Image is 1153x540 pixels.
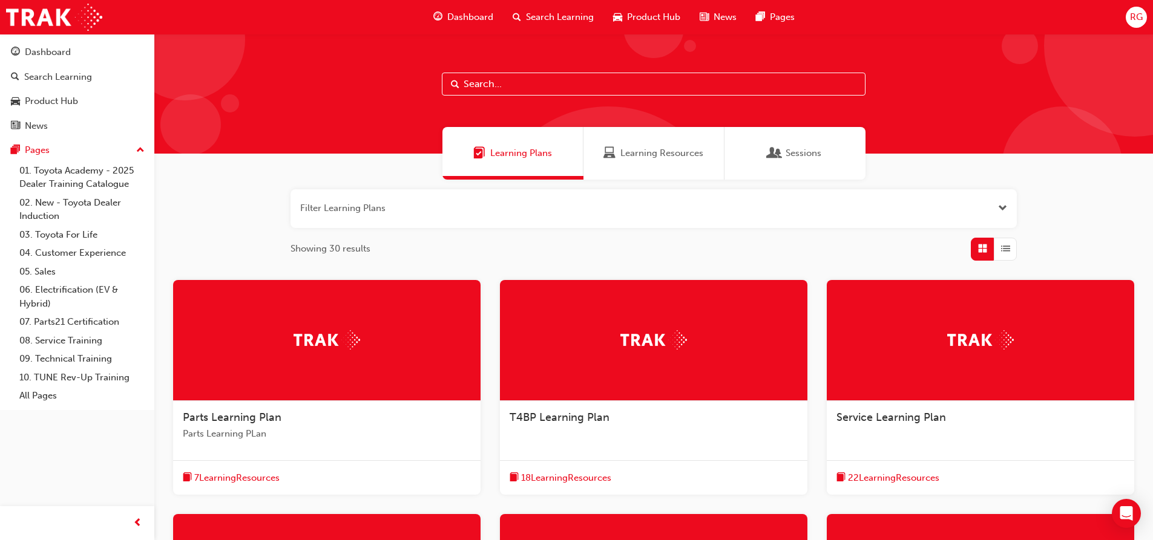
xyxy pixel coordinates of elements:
[15,244,149,262] a: 04. Customer Experience
[25,45,71,59] div: Dashboard
[827,280,1134,495] a: TrakService Learning Planbook-icon22LearningResources
[5,139,149,161] button: Pages
[291,242,370,256] span: Showing 30 results
[15,331,149,350] a: 08. Service Training
[473,146,485,160] span: Learning Plans
[583,127,724,180] a: Learning ResourcesLearning Resources
[1126,7,1147,28] button: RG
[424,5,503,30] a: guage-iconDashboard
[510,470,519,486] span: book-icon
[690,5,746,30] a: news-iconNews
[836,411,946,424] span: Service Learning Plan
[25,94,78,108] div: Product Hub
[603,146,616,160] span: Learning Resources
[183,470,280,486] button: book-icon7LearningResources
[442,127,583,180] a: Learning PlansLearning Plans
[15,368,149,387] a: 10. TUNE Rev-Up Training
[11,145,20,156] span: pages-icon
[510,470,611,486] button: book-icon18LearningResources
[714,10,737,24] span: News
[490,146,552,160] span: Learning Plans
[510,411,609,424] span: T4BP Learning Plan
[613,10,622,25] span: car-icon
[603,5,690,30] a: car-iconProduct Hub
[978,242,987,256] span: Grid
[15,281,149,313] a: 06. Electrification (EV & Hybrid)
[770,10,795,24] span: Pages
[521,471,611,485] span: 18 Learning Resources
[451,77,459,91] span: Search
[5,90,149,112] a: Product Hub
[500,280,807,495] a: TrakT4BP Learning Planbook-icon18LearningResources
[183,470,192,486] span: book-icon
[503,5,603,30] a: search-iconSearch Learning
[627,10,680,24] span: Product Hub
[173,280,481,495] a: TrakParts Learning PlanParts Learning PLanbook-icon7LearningResources
[700,10,709,25] span: news-icon
[133,516,142,531] span: prev-icon
[294,330,360,349] img: Trak
[11,72,19,83] span: search-icon
[998,201,1007,215] button: Open the filter
[836,470,939,486] button: book-icon22LearningResources
[136,143,145,158] span: up-icon
[15,226,149,244] a: 03. Toyota For Life
[6,4,102,31] img: Trak
[15,313,149,331] a: 07. Parts21 Certification
[724,127,866,180] a: SessionsSessions
[756,10,765,25] span: pages-icon
[1130,10,1143,24] span: RG
[433,10,442,25] span: guage-icon
[194,471,280,485] span: 7 Learning Resources
[11,121,20,132] span: news-icon
[620,330,687,349] img: Trak
[5,66,149,88] a: Search Learning
[848,471,939,485] span: 22 Learning Resources
[442,73,866,96] input: Search...
[513,10,521,25] span: search-icon
[786,146,821,160] span: Sessions
[5,115,149,137] a: News
[5,39,149,139] button: DashboardSearch LearningProduct HubNews
[947,330,1014,349] img: Trak
[25,119,48,133] div: News
[15,386,149,405] a: All Pages
[620,146,703,160] span: Learning Resources
[1112,499,1141,528] div: Open Intercom Messenger
[5,41,149,63] a: Dashboard
[15,350,149,368] a: 09. Technical Training
[769,146,781,160] span: Sessions
[1001,242,1010,256] span: List
[447,10,493,24] span: Dashboard
[24,70,92,84] div: Search Learning
[526,10,594,24] span: Search Learning
[746,5,804,30] a: pages-iconPages
[15,262,149,281] a: 05. Sales
[25,143,50,157] div: Pages
[11,96,20,107] span: car-icon
[15,194,149,226] a: 02. New - Toyota Dealer Induction
[183,427,471,441] span: Parts Learning PLan
[15,161,149,194] a: 01. Toyota Academy - 2025 Dealer Training Catalogue
[183,411,281,424] span: Parts Learning Plan
[11,47,20,58] span: guage-icon
[836,470,846,486] span: book-icon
